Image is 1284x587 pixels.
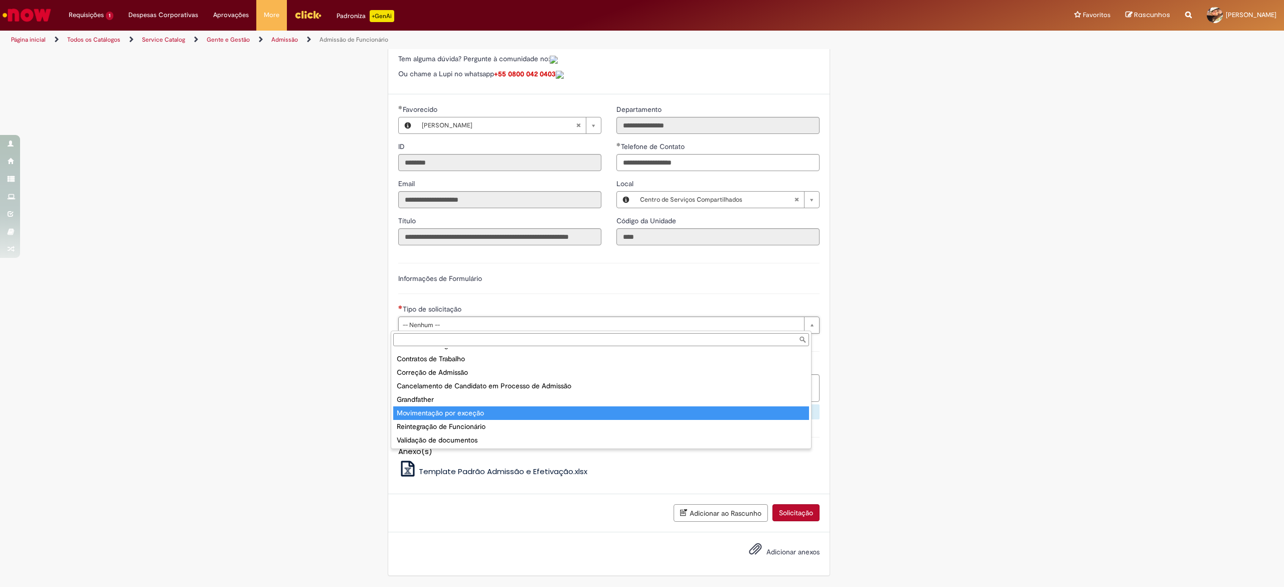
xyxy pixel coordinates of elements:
[393,393,809,406] div: Grandfather
[393,406,809,420] div: Movimentação por exceção
[393,420,809,433] div: Reintegração de Funcionário
[393,379,809,393] div: Cancelamento de Candidato em Processo de Admissão
[391,348,811,449] ul: Tipo de solicitação
[393,352,809,366] div: Contratos de Trabalho
[393,366,809,379] div: Correção de Admissão
[393,433,809,447] div: Validação de documentos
